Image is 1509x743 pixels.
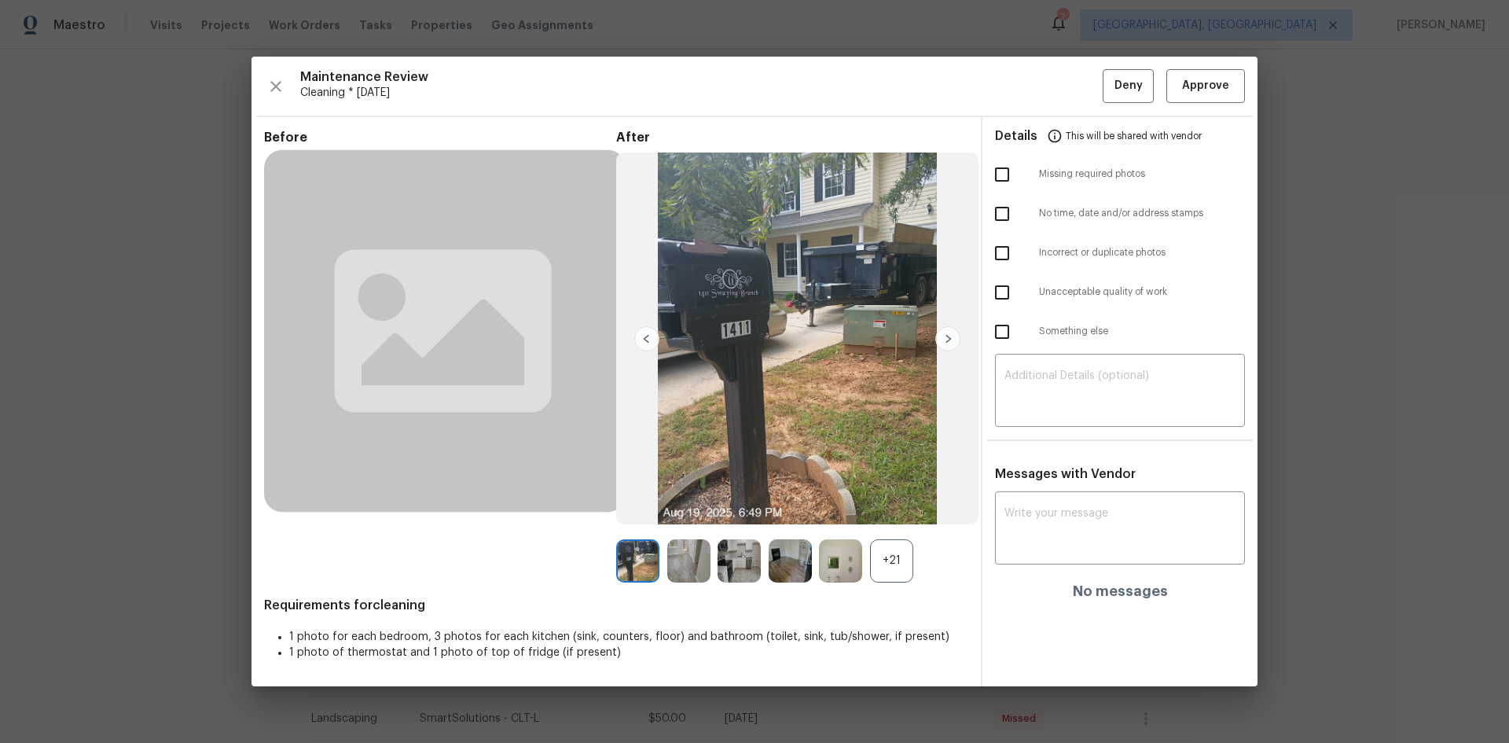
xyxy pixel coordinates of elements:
span: Deny [1114,76,1143,96]
span: This will be shared with vendor [1066,117,1202,155]
li: 1 photo for each bedroom, 3 photos for each kitchen (sink, counters, floor) and bathroom (toilet,... [289,629,968,645]
span: Approve [1182,76,1229,96]
span: Maintenance Review [300,69,1103,85]
button: Approve [1166,69,1245,103]
span: Requirements for cleaning [264,598,968,613]
div: Unacceptable quality of work [982,273,1257,312]
span: Before [264,130,616,145]
span: Missing required photos [1039,167,1245,181]
img: right-chevron-button-url [935,326,960,351]
span: Incorrect or duplicate photos [1039,246,1245,259]
div: Something else [982,312,1257,351]
div: +21 [870,539,913,583]
span: Messages with Vendor [995,468,1136,480]
span: After [616,130,968,145]
h4: No messages [1073,583,1168,599]
li: 1 photo of thermostat and 1 photo of top of fridge (if present) [289,645,968,660]
div: Incorrect or duplicate photos [982,234,1257,273]
img: left-chevron-button-url [634,326,659,351]
div: No time, date and/or address stamps [982,194,1257,234]
span: Details [995,117,1037,155]
span: Cleaning * [DATE] [300,85,1103,101]
span: Something else [1039,325,1245,338]
div: Missing required photos [982,155,1257,194]
span: No time, date and/or address stamps [1039,207,1245,220]
button: Deny [1103,69,1154,103]
span: Unacceptable quality of work [1039,285,1245,299]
